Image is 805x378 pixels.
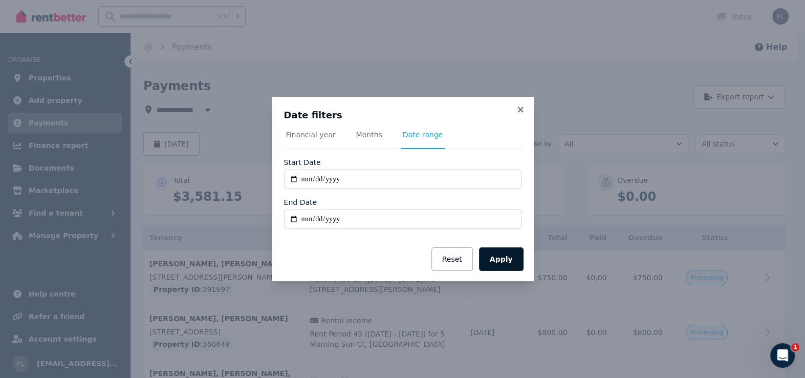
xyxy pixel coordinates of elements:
[286,130,336,140] span: Financial year
[284,109,521,121] h3: Date filters
[431,247,473,271] button: Reset
[479,247,524,271] button: Apply
[791,343,799,351] span: 1
[403,130,443,140] span: Date range
[284,130,521,149] nav: Tabs
[284,157,321,167] label: Start Date
[284,197,317,207] label: End Date
[356,130,382,140] span: Months
[770,343,795,368] iframe: Intercom live chat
